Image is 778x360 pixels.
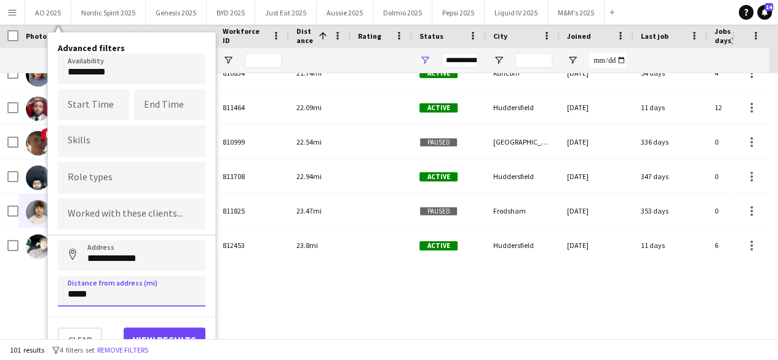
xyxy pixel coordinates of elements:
[317,1,373,25] button: Aussie 2025
[633,90,707,124] div: 11 days
[419,55,431,66] button: Open Filter Menu
[373,1,432,25] button: Dolmio 2025
[26,62,50,87] img: Megan Cerys- Holland
[296,26,314,45] span: Distance
[486,194,560,228] div: Frodsham
[560,228,633,262] div: [DATE]
[486,159,560,193] div: Huddersfield
[560,159,633,193] div: [DATE]
[146,1,207,25] button: Genesis 2025
[26,200,50,225] img: Ben Riley
[215,56,289,90] div: 810834
[26,234,50,259] img: Devonte Brown
[486,125,560,159] div: [GEOGRAPHIC_DATA]
[255,1,317,25] button: Just Eat 2025
[419,138,458,147] span: Paused
[68,209,196,220] input: Type to search clients...
[715,26,765,45] span: Jobs (last 90 days)
[757,5,772,20] a: 14
[223,26,267,45] span: Workforce ID
[26,166,50,190] img: Ibraheem Shafiq
[87,31,125,41] span: First Name
[296,137,322,146] span: 22.54mi
[25,1,71,25] button: AO 2025
[548,1,605,25] button: M&M's 2025
[296,68,322,78] span: 21.74mi
[419,31,443,41] span: Status
[26,97,50,121] img: TERRELL BROWN
[207,1,255,25] button: BYD 2025
[68,135,196,146] input: Type to search skills...
[633,56,707,90] div: 54 days
[155,31,191,41] span: Last Name
[26,31,47,41] span: Photo
[485,1,548,25] button: Liquid IV 2025
[358,31,381,41] span: Rating
[764,3,773,11] span: 14
[215,125,289,159] div: 810999
[58,42,205,54] h4: Advanced filters
[419,69,458,78] span: Active
[560,56,633,90] div: [DATE]
[641,31,669,41] span: Last job
[633,159,707,193] div: 347 days
[493,55,504,66] button: Open Filter Menu
[633,194,707,228] div: 353 days
[215,194,289,228] div: 811825
[296,206,322,215] span: 23.47mi
[432,1,485,25] button: Pepsi 2025
[419,172,458,182] span: Active
[486,228,560,262] div: Huddersfield
[633,228,707,262] div: 11 days
[41,128,53,140] span: !
[567,55,578,66] button: Open Filter Menu
[26,131,50,156] img: Alex Donlan
[560,194,633,228] div: [DATE]
[296,241,318,250] span: 23.8mi
[215,228,289,262] div: 812453
[71,1,146,25] button: Nordic Spirit 2025
[633,125,707,159] div: 336 days
[419,103,458,113] span: Active
[215,90,289,124] div: 811464
[296,172,322,181] span: 22.94mi
[560,90,633,124] div: [DATE]
[486,56,560,90] div: Runcorn
[486,90,560,124] div: Huddersfield
[567,31,591,41] span: Joined
[296,103,322,112] span: 22.09mi
[493,31,507,41] span: City
[245,53,282,68] input: Workforce ID Filter Input
[589,53,626,68] input: Joined Filter Input
[68,172,196,183] input: Type to search role types...
[560,125,633,159] div: [DATE]
[515,53,552,68] input: City Filter Input
[419,241,458,250] span: Active
[419,207,458,216] span: Paused
[215,159,289,193] div: 811708
[223,55,234,66] button: Open Filter Menu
